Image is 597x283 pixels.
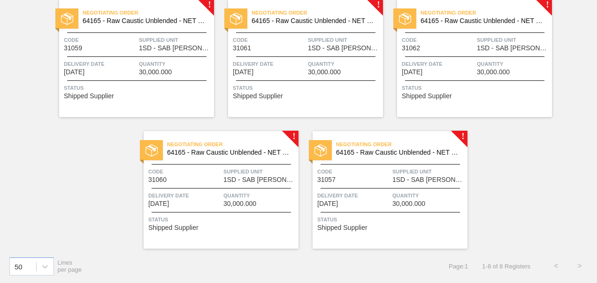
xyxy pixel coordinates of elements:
span: Supplied Unit [477,35,550,45]
span: Status [317,215,465,224]
span: Supplied Unit [223,167,296,176]
span: Negotiating Order [83,8,214,17]
span: Delivery Date [402,59,475,69]
span: Quantity [139,59,212,69]
span: 1SD - SAB Rosslyn Brewery [477,45,550,52]
span: 31057 [317,176,336,183]
span: Code [148,167,221,176]
span: 10/02/2025 [148,200,169,207]
span: Shipped Supplier [148,224,199,231]
span: Code [64,35,137,45]
span: Status [233,83,381,93]
span: 64165 - Raw Caustic Unblended - NET WET [252,17,375,24]
span: Delivery Date [148,191,221,200]
span: Code [233,35,306,45]
span: Status [148,215,296,224]
span: Shipped Supplier [64,93,114,100]
span: 31059 [64,45,82,52]
span: Supplied Unit [139,35,212,45]
img: status [145,144,158,157]
span: 30,000.000 [223,200,256,207]
span: Quantity [392,191,465,200]
span: 30,000.000 [477,69,510,76]
span: 64165 - Raw Caustic Unblended - NET WET [167,149,291,156]
img: status [230,13,242,25]
span: 1SD - SAB Rosslyn Brewery [308,45,381,52]
span: Negotiating Order [167,140,298,149]
span: 64165 - Raw Caustic Unblended - NET WET [421,17,544,24]
span: 10/01/2025 [64,69,84,76]
span: 30,000.000 [139,69,172,76]
span: Negotiating Order [252,8,383,17]
span: Supplied Unit [392,167,465,176]
span: Quantity [308,59,381,69]
span: 10/01/2025 [233,69,253,76]
span: Delivery Date [64,59,137,69]
span: 31062 [402,45,420,52]
span: Code [402,35,475,45]
button: > [568,254,591,278]
span: 1SD - SAB Rosslyn Brewery [139,45,212,52]
span: Supplied Unit [308,35,381,45]
span: Shipped Supplier [233,93,283,100]
span: Quantity [223,191,296,200]
span: 1SD - SAB Rosslyn Brewery [392,176,465,183]
img: status [314,144,327,157]
span: Lines per page [58,259,82,273]
a: !statusNegotiating Order64165 - Raw Caustic Unblended - NET WETCode31057Supplied Unit1SD - SAB [P... [298,131,467,249]
span: Code [317,167,390,176]
span: 30,000.000 [308,69,341,76]
span: 64165 - Raw Caustic Unblended - NET WET [336,149,460,156]
a: !statusNegotiating Order64165 - Raw Caustic Unblended - NET WETCode31060Supplied Unit1SD - SAB [P... [130,131,298,249]
span: Delivery Date [317,191,390,200]
span: Shipped Supplier [402,93,452,100]
span: 1 - 8 of 8 Registers [482,263,530,270]
button: < [544,254,568,278]
span: Status [402,83,550,93]
span: Quantity [477,59,550,69]
span: Page : 1 [449,263,468,270]
span: Shipped Supplier [317,224,367,231]
span: Negotiating Order [336,140,467,149]
img: status [399,13,411,25]
span: 10/02/2025 [317,200,338,207]
img: status [61,13,73,25]
div: 50 [15,262,23,270]
span: 30,000.000 [392,200,425,207]
span: Delivery Date [233,59,306,69]
span: 31060 [148,176,167,183]
span: Negotiating Order [421,8,552,17]
span: 31061 [233,45,251,52]
span: 10/01/2025 [402,69,422,76]
span: Status [64,83,212,93]
span: 1SD - SAB Rosslyn Brewery [223,176,296,183]
span: 64165 - Raw Caustic Unblended - NET WET [83,17,207,24]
